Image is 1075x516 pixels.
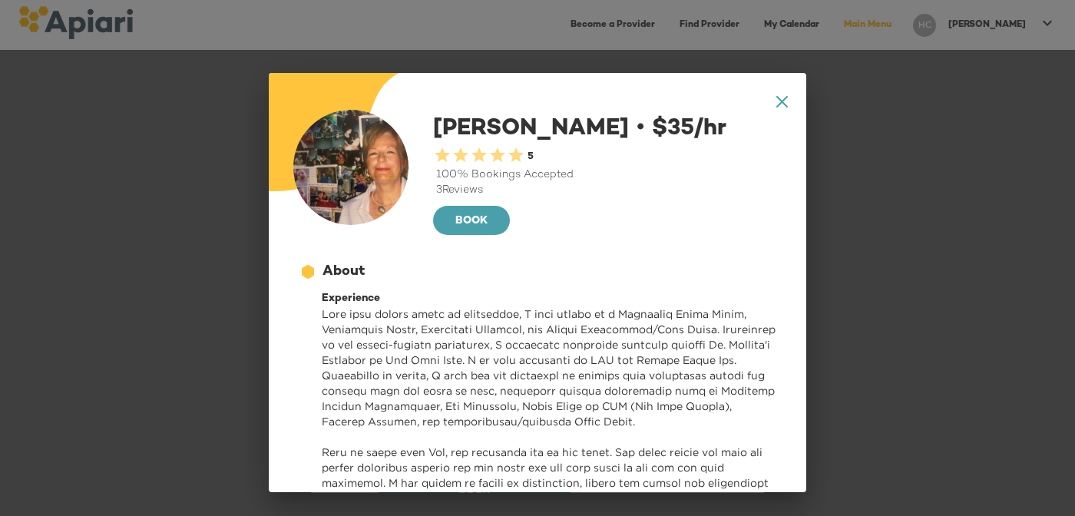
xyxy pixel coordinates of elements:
[635,114,646,138] span: •
[433,167,782,183] div: 100 % Bookings Accepted
[322,262,365,282] div: About
[525,150,534,164] div: 5
[445,212,498,231] span: BOOK
[433,183,782,198] div: 3 Reviews
[433,206,510,235] button: BOOK
[433,110,782,237] div: [PERSON_NAME]
[629,117,726,141] span: $ 35 /hr
[322,291,776,306] div: Experience
[293,110,408,225] img: user-photo-123-1712116854038.jpeg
